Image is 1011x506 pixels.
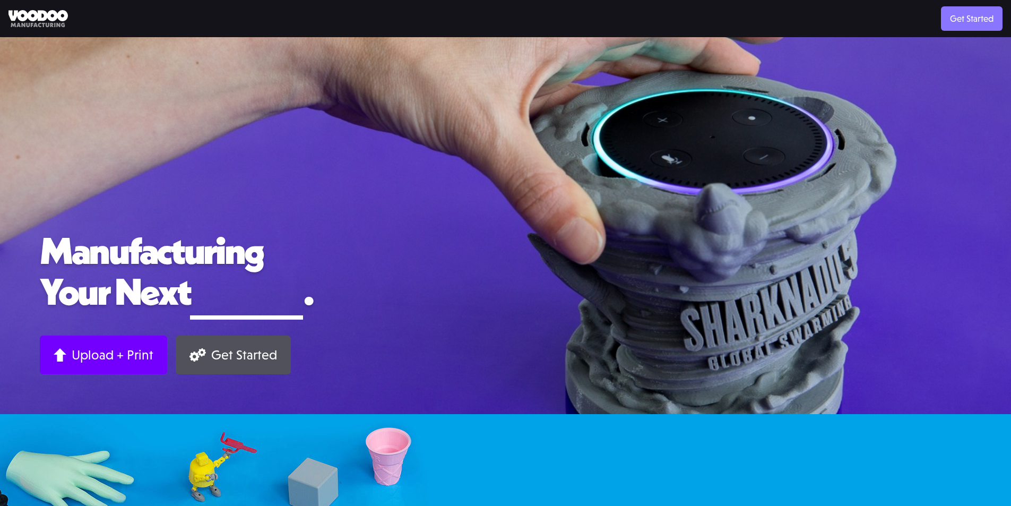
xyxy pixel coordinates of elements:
img: Gears [189,348,206,362]
div: Upload + Print [72,347,153,363]
a: Get Started [941,6,1003,31]
a: Upload + Print [40,336,167,374]
div: Get Started [211,347,277,363]
a: Get Started [176,336,291,374]
img: Voodoo Manufacturing logo [8,10,68,28]
h1: Manufacturing Your Next . [40,230,971,320]
img: Arrow up [54,348,66,362]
